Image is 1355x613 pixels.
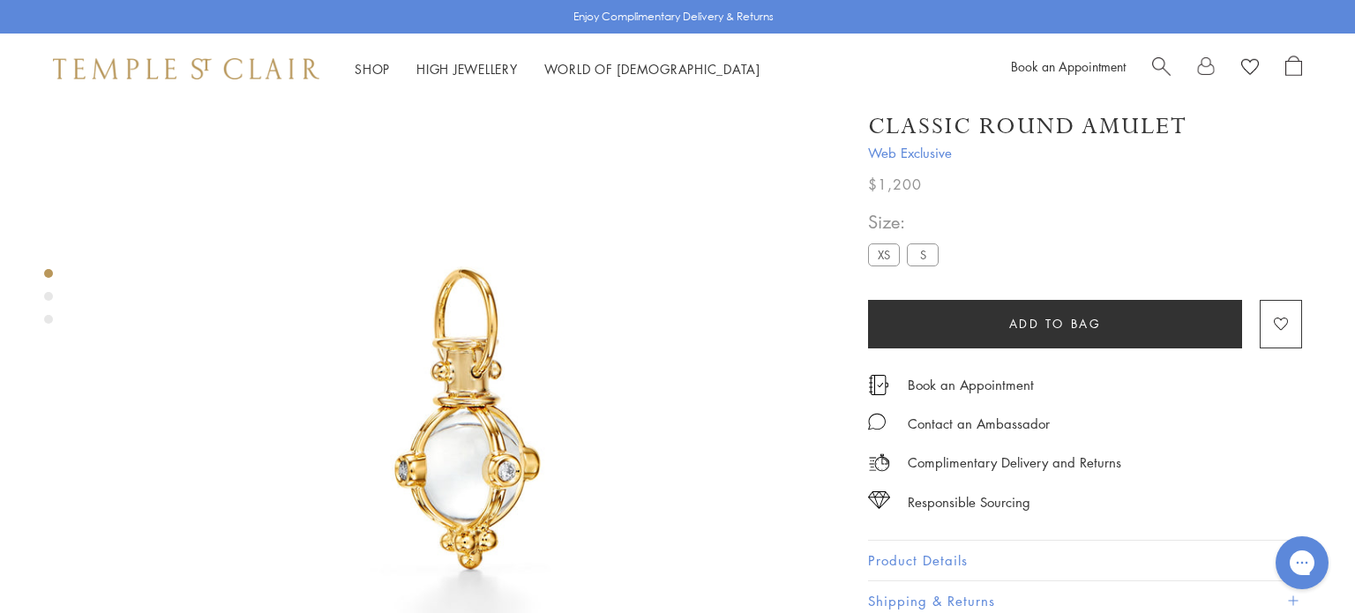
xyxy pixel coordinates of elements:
[868,80,1302,142] h1: 18K Extra Small Diamond Classic Round Amulet
[44,265,53,338] div: Product gallery navigation
[868,208,946,237] span: Size:
[868,542,1302,581] button: Product Details
[868,244,900,266] label: XS
[908,492,1030,514] div: Responsible Sourcing
[868,300,1242,348] button: Add to bag
[868,173,922,196] span: $1,200
[907,244,939,266] label: S
[355,58,760,80] nav: Main navigation
[573,8,774,26] p: Enjoy Complimentary Delivery & Returns
[908,452,1121,475] p: Complimentary Delivery and Returns
[868,142,1302,164] span: Web Exclusive
[908,375,1034,394] a: Book an Appointment
[355,60,390,78] a: ShopShop
[1152,56,1171,82] a: Search
[1011,57,1126,75] a: Book an Appointment
[53,58,319,79] img: Temple St. Clair
[1285,56,1302,82] a: Open Shopping Bag
[908,413,1050,435] div: Contact an Ambassador
[1241,56,1259,82] a: View Wishlist
[1009,314,1102,333] span: Add to bag
[416,60,518,78] a: High JewelleryHigh Jewellery
[868,492,890,510] img: icon_sourcing.svg
[868,452,890,475] img: icon_delivery.svg
[1267,530,1337,595] iframe: Gorgias live chat messenger
[868,375,889,395] img: icon_appointment.svg
[868,413,886,430] img: MessageIcon-01_2.svg
[544,60,760,78] a: World of [DEMOGRAPHIC_DATA]World of [DEMOGRAPHIC_DATA]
